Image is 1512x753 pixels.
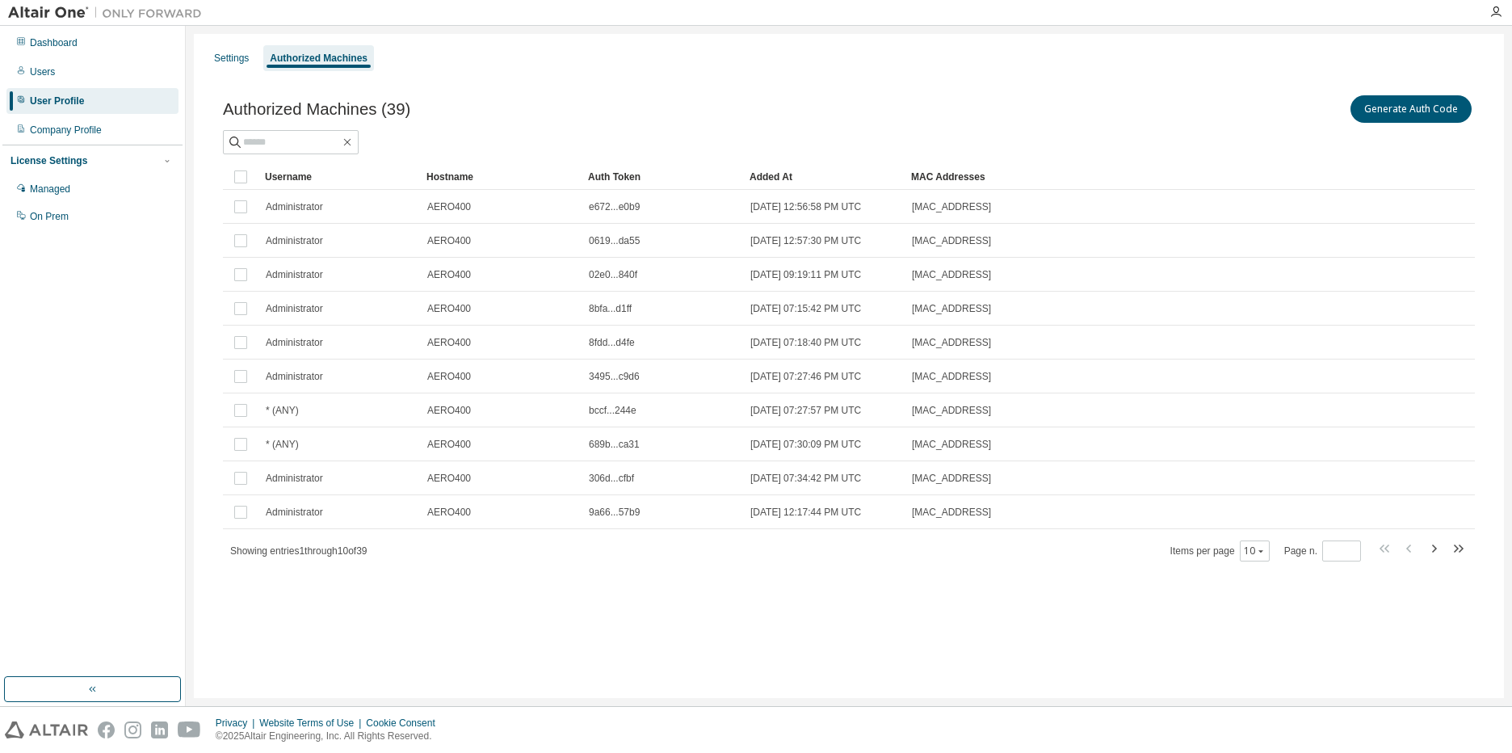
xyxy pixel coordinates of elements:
[589,268,637,281] span: 02e0...840f
[427,234,471,247] span: AERO400
[266,404,299,417] span: * (ANY)
[10,154,87,167] div: License Settings
[427,506,471,519] span: AERO400
[427,404,471,417] span: AERO400
[750,506,861,519] span: [DATE] 12:17:44 PM UTC
[427,302,471,315] span: AERO400
[912,472,991,485] span: [MAC_ADDRESS]
[5,721,88,738] img: altair_logo.svg
[912,506,991,519] span: [MAC_ADDRESS]
[589,472,634,485] span: 306d...cfbf
[1350,95,1472,123] button: Generate Auth Code
[230,545,367,557] span: Showing entries 1 through 10 of 39
[750,438,861,451] span: [DATE] 07:30:09 PM UTC
[427,370,471,383] span: AERO400
[266,234,323,247] span: Administrator
[750,404,861,417] span: [DATE] 07:27:57 PM UTC
[265,164,414,190] div: Username
[151,721,168,738] img: linkedin.svg
[1244,545,1266,557] button: 10
[750,472,861,485] span: [DATE] 07:34:42 PM UTC
[178,721,201,738] img: youtube.svg
[98,721,115,738] img: facebook.svg
[912,302,991,315] span: [MAC_ADDRESS]
[266,336,323,349] span: Administrator
[912,200,991,213] span: [MAC_ADDRESS]
[1284,541,1361,562] span: Page n.
[912,370,991,383] span: [MAC_ADDRESS]
[266,268,323,281] span: Administrator
[270,52,367,65] div: Authorized Machines
[589,438,640,451] span: 689b...ca31
[589,506,640,519] span: 9a66...57b9
[427,438,471,451] span: AERO400
[426,164,575,190] div: Hostname
[911,164,1305,190] div: MAC Addresses
[912,336,991,349] span: [MAC_ADDRESS]
[427,268,471,281] span: AERO400
[912,268,991,281] span: [MAC_ADDRESS]
[589,234,640,247] span: 0619...da55
[223,100,410,119] span: Authorized Machines (39)
[912,404,991,417] span: [MAC_ADDRESS]
[30,36,78,49] div: Dashboard
[266,200,323,213] span: Administrator
[266,438,299,451] span: * (ANY)
[216,730,445,743] p: © 2025 Altair Engineering, Inc. All Rights Reserved.
[588,164,737,190] div: Auth Token
[427,472,471,485] span: AERO400
[912,438,991,451] span: [MAC_ADDRESS]
[1170,541,1270,562] span: Items per page
[366,717,444,730] div: Cookie Consent
[259,717,366,730] div: Website Terms of Use
[266,506,323,519] span: Administrator
[8,5,210,21] img: Altair One
[589,200,640,213] span: e672...e0b9
[750,370,861,383] span: [DATE] 07:27:46 PM UTC
[30,210,69,223] div: On Prem
[216,717,259,730] div: Privacy
[266,472,323,485] span: Administrator
[750,234,861,247] span: [DATE] 12:57:30 PM UTC
[266,302,323,315] span: Administrator
[589,336,635,349] span: 8fdd...d4fe
[750,164,898,190] div: Added At
[750,268,861,281] span: [DATE] 09:19:11 PM UTC
[124,721,141,738] img: instagram.svg
[750,302,861,315] span: [DATE] 07:15:42 PM UTC
[750,336,861,349] span: [DATE] 07:18:40 PM UTC
[266,370,323,383] span: Administrator
[427,336,471,349] span: AERO400
[912,234,991,247] span: [MAC_ADDRESS]
[30,124,102,137] div: Company Profile
[427,200,471,213] span: AERO400
[30,65,55,78] div: Users
[214,52,249,65] div: Settings
[589,404,636,417] span: bccf...244e
[750,200,861,213] span: [DATE] 12:56:58 PM UTC
[589,302,632,315] span: 8bfa...d1ff
[30,95,84,107] div: User Profile
[589,370,640,383] span: 3495...c9d6
[30,183,70,196] div: Managed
